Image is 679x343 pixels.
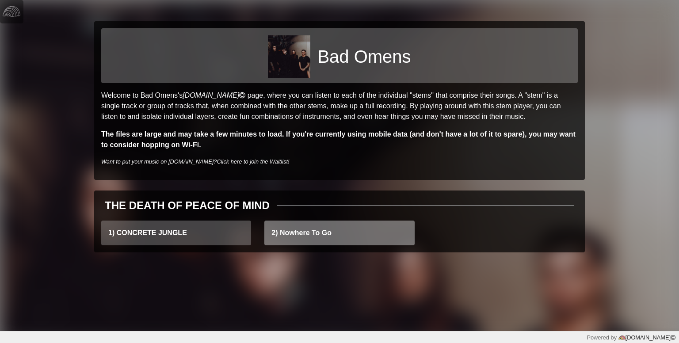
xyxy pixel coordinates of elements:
div: THE DEATH OF PEACE OF MIND [105,198,270,213]
a: 2) Nowhere To Go [264,221,414,245]
h1: Bad Omens [317,46,411,67]
div: Powered by [587,333,675,342]
img: f76702104287944531bb983d5cb67a6ab0d96732326c1110003a84c6d5c4c00b.jpg [268,35,310,78]
a: [DOMAIN_NAME] [617,334,675,341]
a: 1) CONCRETE JUNGLE [101,221,251,245]
p: Welcome to Bad Omens's page, where you can listen to each of the individual "stems" that comprise... [101,90,578,122]
i: Want to put your music on [DOMAIN_NAME]? [101,158,290,165]
img: logo-color-e1b8fa5219d03fcd66317c3d3cfaab08a3c62fe3c3b9b34d55d8365b78b1766b.png [618,334,626,341]
a: Click here to join the Waitlist! [217,158,289,165]
strong: The files are large and may take a few minutes to load. If you're currently using mobile data (an... [101,130,576,149]
a: [DOMAIN_NAME] [183,91,247,99]
img: logo-white-4c48a5e4bebecaebe01ca5a9d34031cfd3d4ef9ae749242e8c4bf12ef99f53e8.png [3,3,20,20]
